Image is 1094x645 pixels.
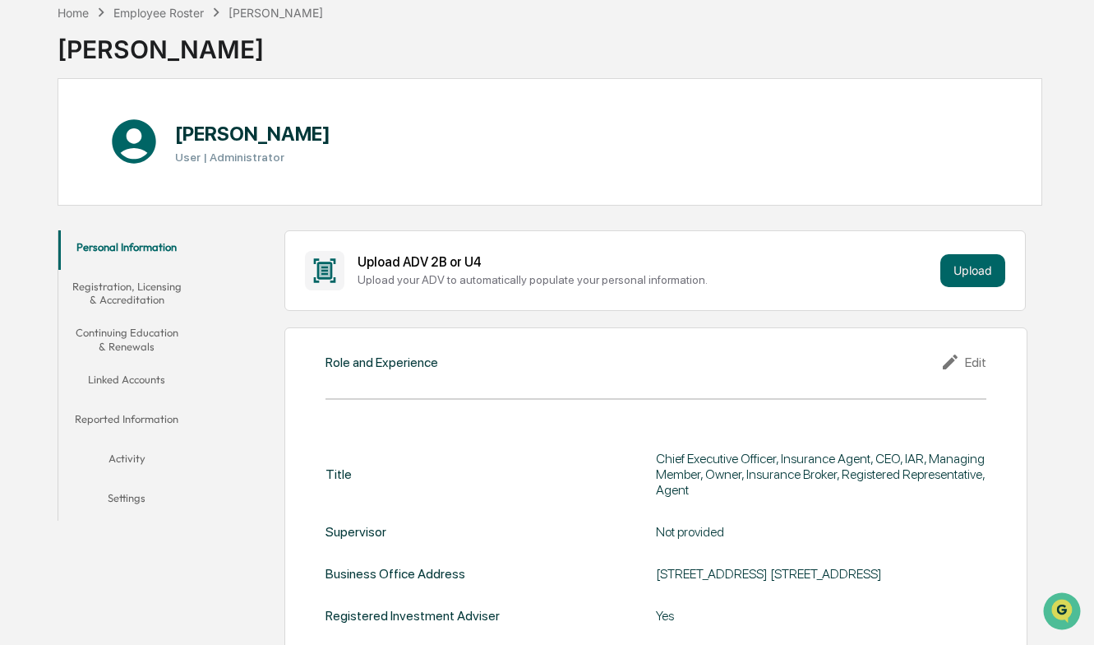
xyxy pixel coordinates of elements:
[136,207,204,224] span: Attestations
[175,122,330,146] h1: [PERSON_NAME]
[16,126,46,155] img: 1746055101610-c473b297-6a78-478c-a979-82029cc54cd1
[656,451,986,498] div: Chief Executive Officer, Insurance Agent, CEO, IAR, Managing Member, Owner, Insurance Broker, Reg...
[16,209,30,222] div: 🖐️
[279,131,299,151] button: Start new chat
[325,355,438,370] div: Role and Experience
[33,239,104,255] span: Data Lookup
[16,240,30,253] div: 🔎
[113,6,204,20] div: Employee Roster
[113,201,210,230] a: 🗄️Attestations
[58,6,89,20] div: Home
[119,209,132,222] div: 🗄️
[58,230,196,270] button: Personal Information
[56,126,270,142] div: Start new chat
[656,524,986,540] div: Not provided
[325,524,386,540] div: Supervisor
[116,278,199,291] a: Powered byPylon
[325,566,465,582] div: Business Office Address
[58,363,196,402] button: Linked Accounts
[16,35,299,61] p: How can we help?
[10,201,113,230] a: 🖐️Preclearance
[58,442,196,481] button: Activity
[358,254,934,270] div: Upload ADV 2B or U4
[325,608,500,624] div: Registered Investment Adviser
[164,279,199,291] span: Pylon
[58,21,324,64] div: [PERSON_NAME]
[940,352,986,372] div: Edit
[58,270,196,317] button: Registration, Licensing & Accreditation
[358,273,934,286] div: Upload your ADV to automatically populate your personal information.
[656,566,986,582] div: [STREET_ADDRESS] [STREET_ADDRESS]
[656,608,986,624] div: Yes
[10,232,110,262] a: 🔎Data Lookup
[58,481,196,521] button: Settings
[58,402,196,442] button: Reported Information
[175,151,330,164] h3: User | Administrator
[58,316,196,363] button: Continuing Education & Renewals
[325,451,352,498] div: Title
[56,142,208,155] div: We're available if you need us!
[1041,591,1086,635] iframe: Open customer support
[940,254,1005,287] button: Upload
[228,6,323,20] div: [PERSON_NAME]
[33,207,106,224] span: Preclearance
[58,230,196,521] div: secondary tabs example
